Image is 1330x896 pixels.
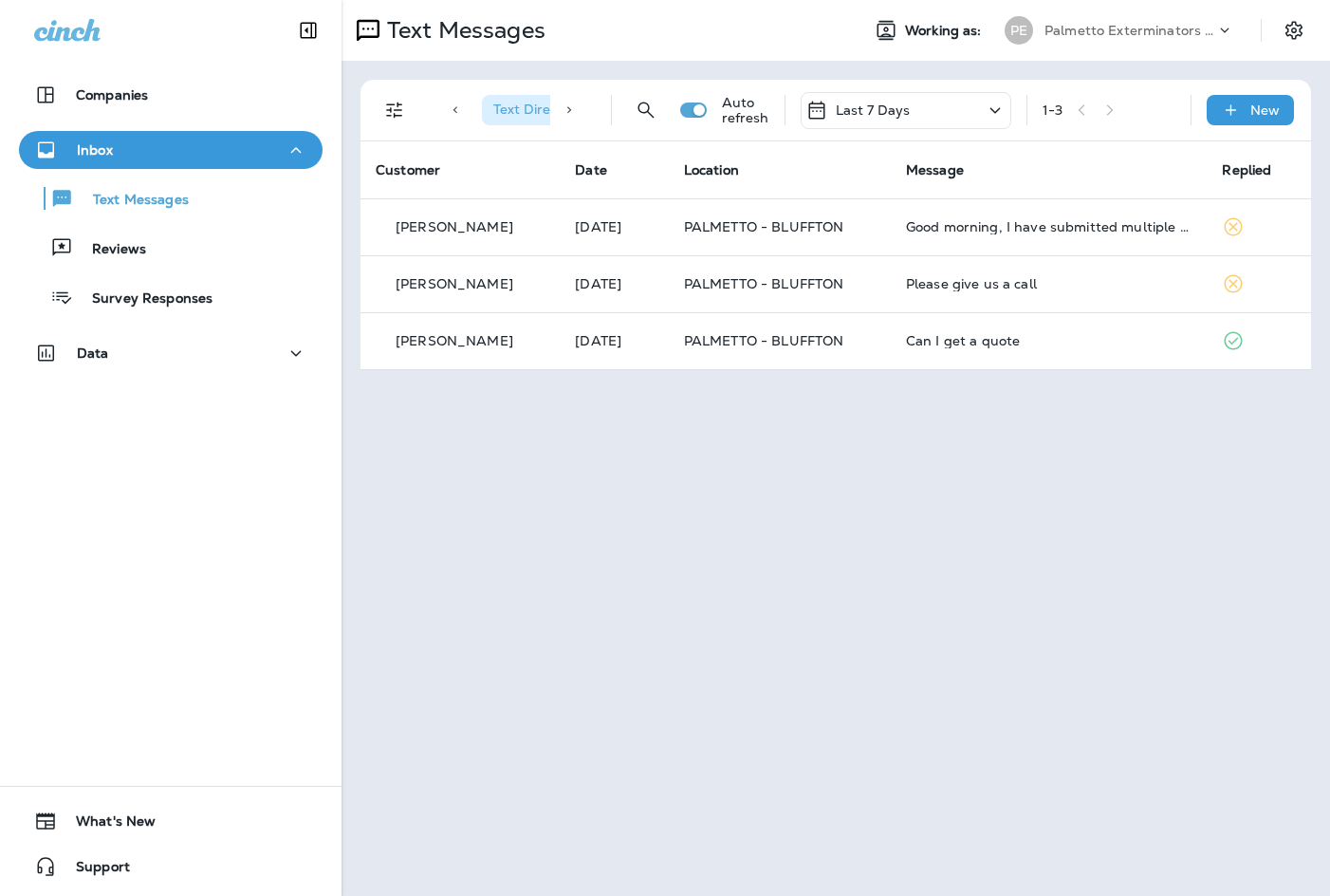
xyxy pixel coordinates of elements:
p: Text Messages [379,16,545,45]
button: Survey Responses [19,277,323,317]
span: Support [57,859,130,882]
div: Please give us a call [906,276,1192,291]
p: Palmetto Exterminators LLC [1044,23,1215,38]
div: Can I get a quote [906,333,1192,348]
p: Sep 25, 2025 07:50 AM [575,219,653,234]
p: Survey Responses [73,290,212,308]
span: PALMETTO - BLUFFTON [684,275,844,292]
p: Text Messages [74,192,189,210]
p: Reviews [73,241,146,259]
button: Reviews [19,228,323,268]
p: [PERSON_NAME] [396,333,513,348]
span: PALMETTO - BLUFFTON [684,332,844,349]
p: Inbox [77,142,113,158]
button: Data [19,334,323,372]
span: Text Direction : Incoming [493,101,644,118]
p: Sep 19, 2025 01:05 PM [575,333,653,348]
button: Settings [1277,13,1311,47]
button: What's New [19,802,323,840]
span: Customer [376,161,440,178]
button: Filters [376,91,414,129]
button: Support [19,848,323,886]
span: Message [906,161,964,178]
p: Companies [76,87,148,103]
span: Working as: [905,23,986,39]
p: Last 7 Days [836,103,911,118]
p: Auto refresh [722,95,769,125]
p: [PERSON_NAME] [396,219,513,234]
div: Good morning, I have submitted multiple request. What company are you working for? [906,219,1192,234]
div: PE [1005,16,1033,45]
button: Companies [19,76,323,114]
span: Replied [1222,161,1271,178]
button: Search Messages [627,91,665,129]
div: Text Direction:Incoming [482,95,675,125]
span: What's New [57,813,156,836]
span: Location [684,161,739,178]
span: PALMETTO - BLUFFTON [684,218,844,235]
span: Date [575,161,607,178]
div: 1 - 3 [1043,103,1062,118]
button: Text Messages [19,178,323,218]
button: Collapse Sidebar [282,11,335,49]
p: [PERSON_NAME] [396,276,513,291]
p: Sep 19, 2025 06:02 PM [575,276,653,291]
p: New [1250,103,1280,118]
p: Data [77,345,109,361]
button: Inbox [19,131,323,169]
